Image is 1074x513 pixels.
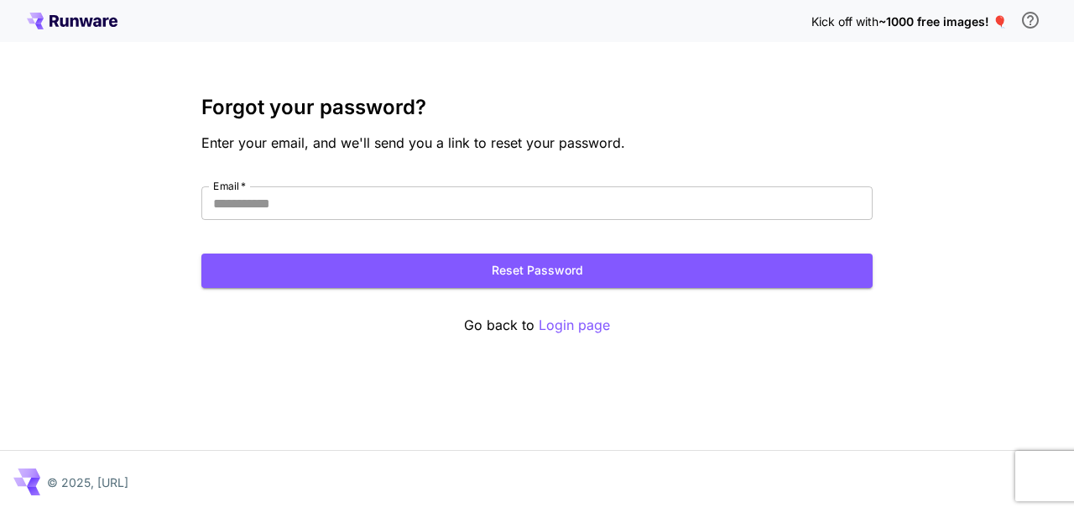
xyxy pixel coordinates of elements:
[1014,3,1047,37] button: In order to qualify for free credit, you need to sign up with a business email address and click ...
[213,179,246,193] label: Email
[47,474,128,491] p: © 2025, [URL]
[201,96,873,119] h3: Forgot your password?
[201,254,873,288] button: Reset Password
[539,315,610,336] button: Login page
[201,133,873,153] p: Enter your email, and we'll send you a link to reset your password.
[201,315,873,336] p: Go back to
[878,14,1007,29] span: ~1000 free images! 🎈
[811,14,878,29] span: Kick off with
